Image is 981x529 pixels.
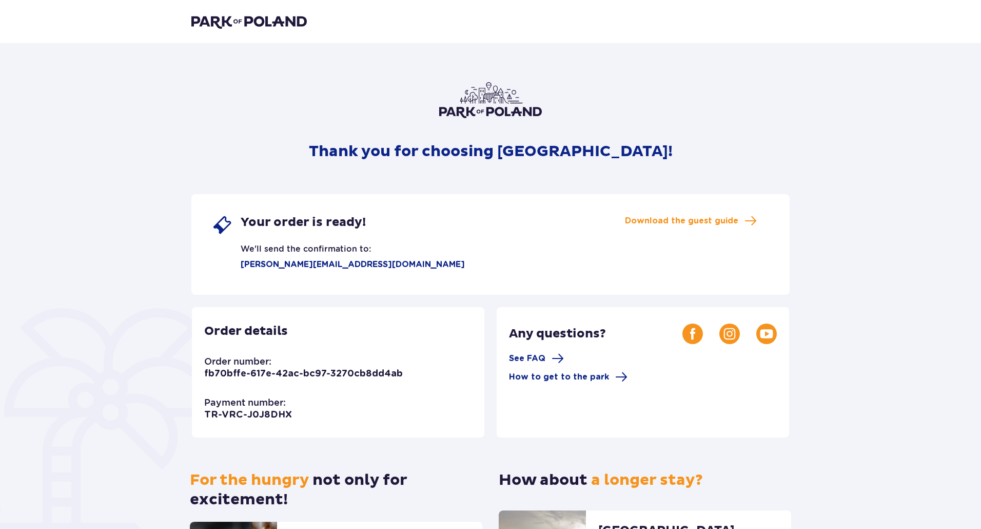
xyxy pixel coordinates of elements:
a: How to get to the park [509,371,627,383]
p: fb70bffe-617e-42ac-bc97-3270cb8dd4ab [204,368,403,380]
img: Youtube [756,324,777,344]
span: Your order is ready! [241,215,366,230]
span: Download the guest guide [625,215,738,226]
img: Facebook [682,324,703,344]
img: single ticket icon [212,215,232,235]
p: Order details [204,324,288,339]
p: [PERSON_NAME][EMAIL_ADDRESS][DOMAIN_NAME] [212,259,465,270]
img: Park of Poland logo [191,14,307,29]
p: TR-VRC-J0J8DHX [204,409,292,421]
p: Thank you for choosing [GEOGRAPHIC_DATA]! [309,142,673,161]
p: Payment number: [204,396,286,409]
p: not only for excitement! [190,470,482,509]
a: See FAQ [509,352,564,365]
img: Park of Poland logo [439,82,542,118]
span: a longer stay? [591,470,703,489]
span: See FAQ [509,353,545,364]
img: Instagram [719,324,740,344]
a: Download the guest guide [625,215,757,227]
p: We'll send the confirmation to: [212,235,371,255]
p: Order number: [204,355,271,368]
span: How to get to the park [509,371,609,383]
p: Any questions? [509,326,682,342]
p: How about [499,470,703,490]
span: For the hungry [190,470,309,489]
